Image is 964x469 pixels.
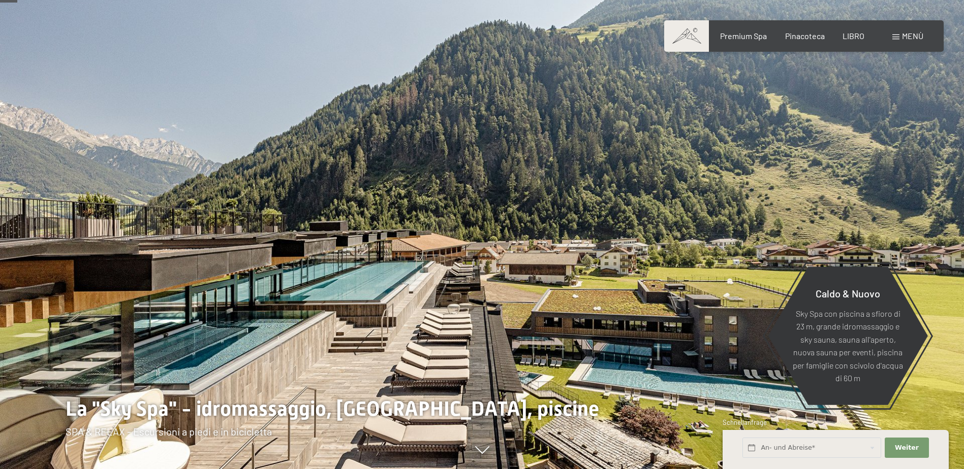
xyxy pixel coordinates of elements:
span: Menù [902,31,923,41]
span: Caldo & Nuovo [816,287,880,299]
a: LIBRO [843,31,864,41]
a: Caldo & Nuovo Sky Spa con piscina a sfioro di 23 m, grande idromassaggio e sky sauna, sauna all'a... [767,266,928,406]
p: Sky Spa con piscina a sfioro di 23 m, grande idromassaggio e sky sauna, sauna all'aperto, nuova s... [793,307,903,385]
button: Weiter [885,438,928,458]
a: Pinacoteca [785,31,825,41]
span: Schnellanfrage [723,418,767,426]
a: Premium Spa [720,31,767,41]
span: Weiter [895,443,919,452]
